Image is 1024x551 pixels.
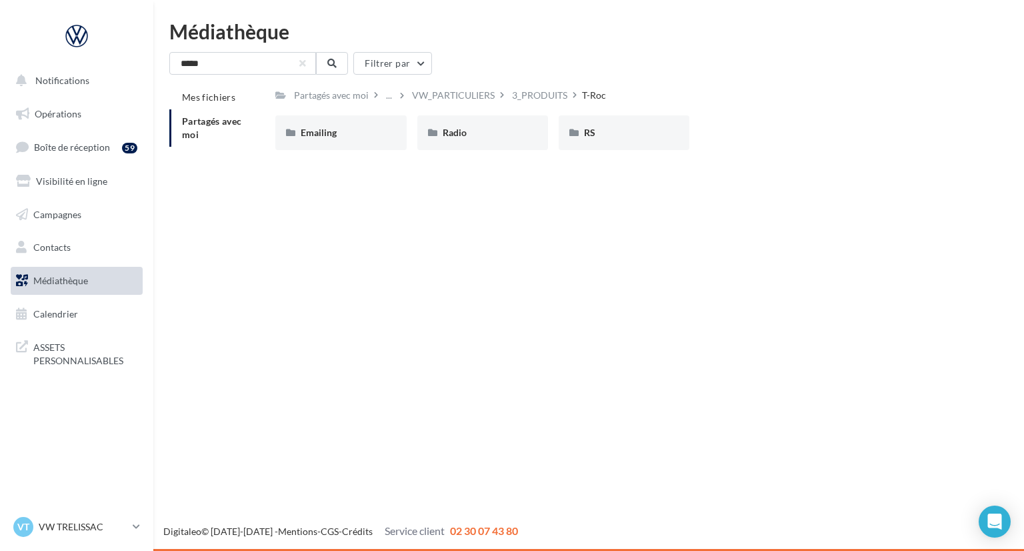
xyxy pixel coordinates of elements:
[8,167,145,195] a: Visibilité en ligne
[35,75,89,86] span: Notifications
[182,115,242,140] span: Partagés avec moi
[8,67,140,95] button: Notifications
[182,91,235,103] span: Mes fichiers
[35,108,81,119] span: Opérations
[33,241,71,253] span: Contacts
[169,21,1008,41] div: Médiathèque
[443,127,467,138] span: Radio
[36,175,107,187] span: Visibilité en ligne
[33,308,78,320] span: Calendrier
[33,275,88,286] span: Médiathèque
[8,267,145,295] a: Médiathèque
[8,100,145,128] a: Opérations
[163,526,518,537] span: © [DATE]-[DATE] - - -
[353,52,432,75] button: Filtrer par
[979,506,1011,538] div: Open Intercom Messenger
[163,526,201,537] a: Digitaleo
[301,127,337,138] span: Emailing
[8,300,145,328] a: Calendrier
[8,233,145,261] a: Contacts
[294,89,369,102] div: Partagés avec moi
[122,143,137,153] div: 59
[342,526,373,537] a: Crédits
[512,89,567,102] div: 3_PRODUITS
[582,89,606,102] div: T-Roc
[412,89,495,102] div: VW_PARTICULIERS
[17,520,29,534] span: VT
[11,514,143,540] a: VT VW TRELISSAC
[34,141,110,153] span: Boîte de réception
[321,526,339,537] a: CGS
[33,208,81,219] span: Campagnes
[8,201,145,229] a: Campagnes
[278,526,317,537] a: Mentions
[584,127,595,138] span: RS
[8,133,145,161] a: Boîte de réception59
[450,524,518,537] span: 02 30 07 43 80
[8,333,145,372] a: ASSETS PERSONNALISABLES
[383,86,395,105] div: ...
[39,520,127,534] p: VW TRELISSAC
[33,338,137,367] span: ASSETS PERSONNALISABLES
[385,524,445,537] span: Service client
